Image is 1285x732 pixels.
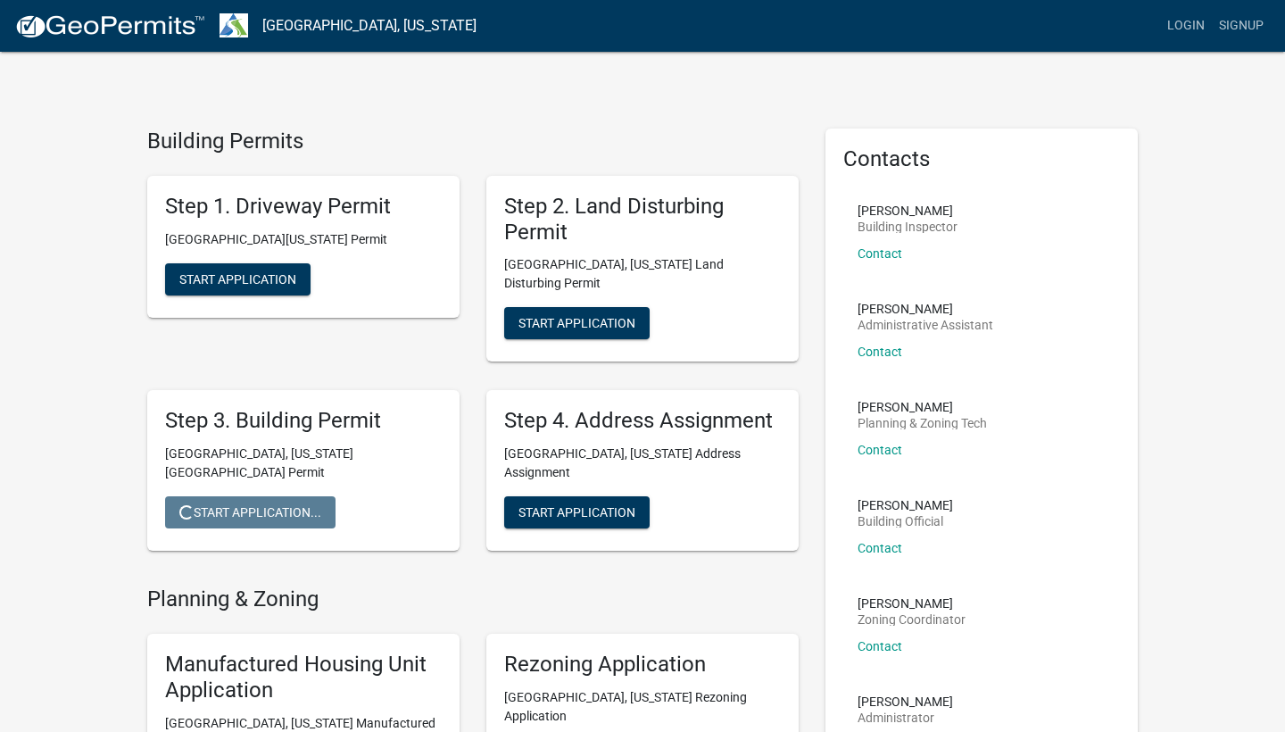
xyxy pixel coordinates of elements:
[858,597,966,610] p: [PERSON_NAME]
[147,129,799,154] h4: Building Permits
[858,401,987,413] p: [PERSON_NAME]
[504,688,781,726] p: [GEOGRAPHIC_DATA], [US_STATE] Rezoning Application
[504,496,650,528] button: Start Application
[1212,9,1271,43] a: Signup
[165,496,336,528] button: Start Application...
[165,408,442,434] h5: Step 3. Building Permit
[165,263,311,295] button: Start Application
[504,408,781,434] h5: Step 4. Address Assignment
[179,505,321,520] span: Start Application...
[220,13,248,37] img: Troup County, Georgia
[858,204,958,217] p: [PERSON_NAME]
[858,443,902,457] a: Contact
[858,541,902,555] a: Contact
[518,505,635,520] span: Start Application
[165,652,442,703] h5: Manufactured Housing Unit Application
[165,194,442,220] h5: Step 1. Driveway Permit
[147,586,799,612] h4: Planning & Zoning
[858,417,987,429] p: Planning & Zoning Tech
[858,639,902,653] a: Contact
[858,345,902,359] a: Contact
[858,695,953,708] p: [PERSON_NAME]
[504,307,650,339] button: Start Application
[858,711,953,724] p: Administrator
[165,230,442,249] p: [GEOGRAPHIC_DATA][US_STATE] Permit
[504,255,781,293] p: [GEOGRAPHIC_DATA], [US_STATE] Land Disturbing Permit
[179,271,296,286] span: Start Application
[518,316,635,330] span: Start Application
[858,220,958,233] p: Building Inspector
[262,11,477,41] a: [GEOGRAPHIC_DATA], [US_STATE]
[858,246,902,261] a: Contact
[165,445,442,482] p: [GEOGRAPHIC_DATA], [US_STATE][GEOGRAPHIC_DATA] Permit
[858,319,993,331] p: Administrative Assistant
[858,515,953,528] p: Building Official
[858,303,993,315] p: [PERSON_NAME]
[1160,9,1212,43] a: Login
[858,613,966,626] p: Zoning Coordinator
[504,445,781,482] p: [GEOGRAPHIC_DATA], [US_STATE] Address Assignment
[858,499,953,512] p: [PERSON_NAME]
[504,194,781,245] h5: Step 2. Land Disturbing Permit
[504,652,781,678] h5: Rezoning Application
[843,146,1120,172] h5: Contacts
